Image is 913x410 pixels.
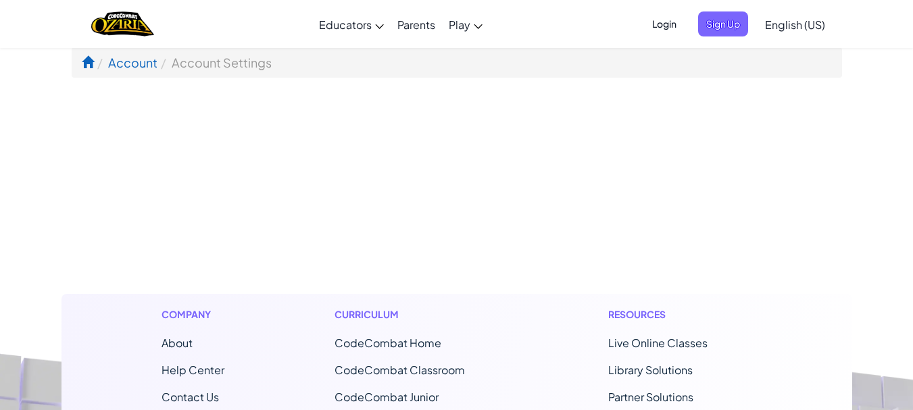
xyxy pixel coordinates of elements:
[312,6,391,43] a: Educators
[162,307,224,322] h1: Company
[449,18,470,32] span: Play
[608,336,708,350] a: Live Online Classes
[335,390,439,404] a: CodeCombat Junior
[335,336,441,350] span: CodeCombat Home
[442,6,489,43] a: Play
[644,11,685,36] button: Login
[91,10,154,38] a: Ozaria by CodeCombat logo
[162,363,224,377] a: Help Center
[108,55,157,70] a: Account
[608,363,693,377] a: Library Solutions
[698,11,748,36] button: Sign Up
[608,390,693,404] a: Partner Solutions
[162,390,219,404] span: Contact Us
[765,18,825,32] span: English (US)
[91,10,154,38] img: Home
[335,363,465,377] a: CodeCombat Classroom
[319,18,372,32] span: Educators
[157,53,272,72] li: Account Settings
[391,6,442,43] a: Parents
[608,307,752,322] h1: Resources
[162,336,193,350] a: About
[335,307,498,322] h1: Curriculum
[758,6,832,43] a: English (US)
